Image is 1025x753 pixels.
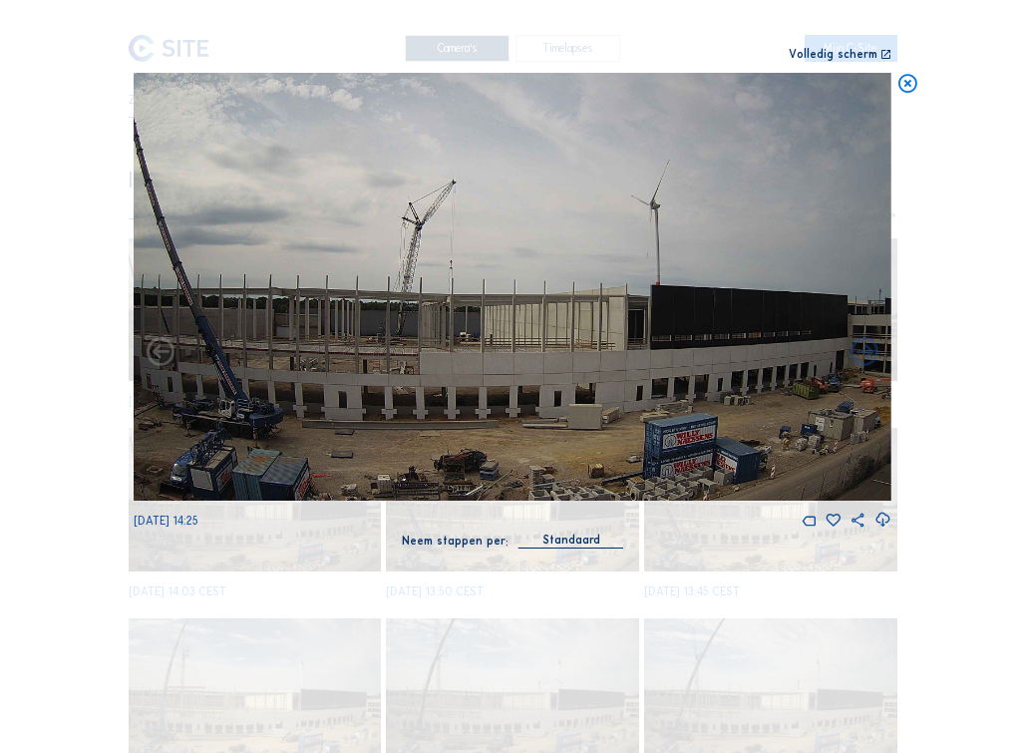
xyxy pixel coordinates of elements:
div: Volledig scherm [789,49,877,61]
span: [DATE] 14:25 [134,514,198,528]
i: Forward [144,336,177,370]
img: Image [134,73,891,502]
div: Standaard [542,531,600,549]
div: Standaard [518,531,623,549]
i: Back [848,336,881,370]
div: Neem stappen per: [402,536,509,547]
